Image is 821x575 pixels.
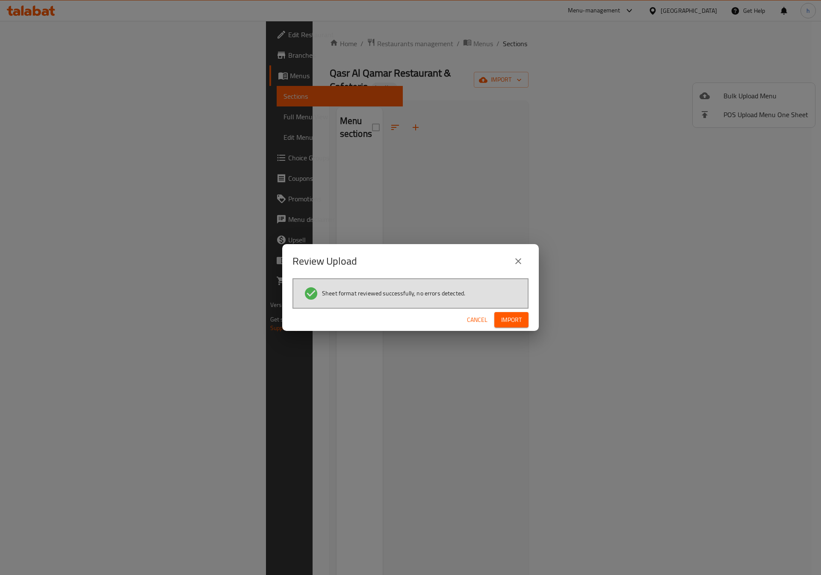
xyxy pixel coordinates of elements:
span: Sheet format reviewed successfully, no errors detected. [322,289,465,298]
button: close [508,251,529,271]
button: Cancel [464,312,491,328]
span: Import [501,315,522,325]
h2: Review Upload [292,254,357,268]
button: Import [494,312,529,328]
span: Cancel [467,315,487,325]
